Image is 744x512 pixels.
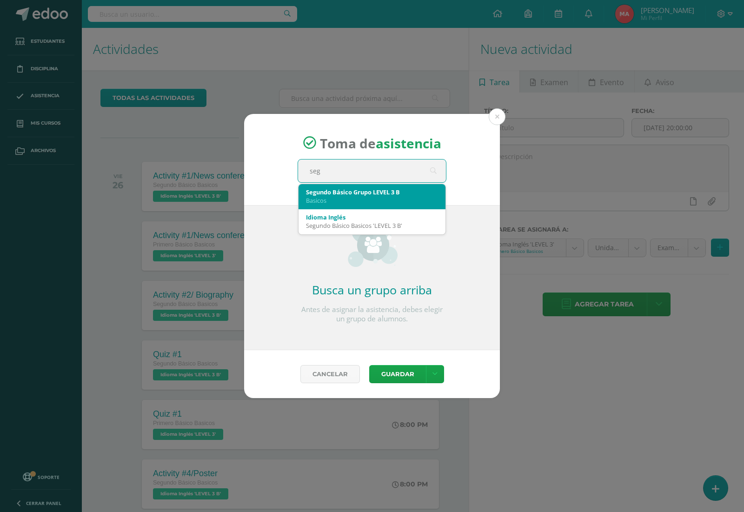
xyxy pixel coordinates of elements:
button: Close (Esc) [489,108,505,125]
div: Segundo Básico Basicos 'LEVEL 3 B' [306,221,438,230]
img: groups_small.png [347,220,398,267]
input: Busca un grado o sección aquí... [298,160,446,182]
div: Basicos [306,196,438,205]
strong: asistencia [376,134,441,152]
h2: Busca un grupo arriba [298,282,446,298]
span: Toma de [320,134,441,152]
a: Cancelar [300,365,360,383]
div: Segundo Básico Grupo LEVEL 3 B [306,188,438,196]
p: Antes de asignar la asistencia, debes elegir un grupo de alumnos. [298,305,446,324]
div: Idioma Inglés [306,213,438,221]
button: Guardar [369,365,426,383]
